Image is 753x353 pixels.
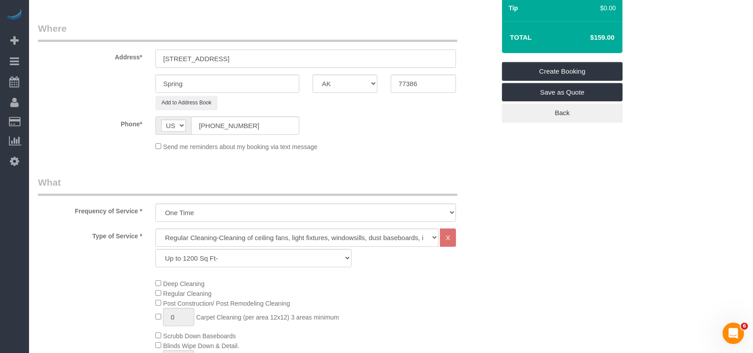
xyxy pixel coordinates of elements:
[196,314,339,321] span: Carpet Cleaning (per area 12x12) 3 areas minimum
[163,332,236,340] span: Scrubb Down Baseboards
[31,116,149,129] label: Phone*
[31,50,149,62] label: Address*
[502,62,623,81] a: Create Booking
[5,9,23,21] img: Automaid Logo
[574,4,616,12] div: $0.00
[38,22,457,42] legend: Where
[564,34,615,42] h4: $159.00
[502,104,623,122] a: Back
[155,96,217,110] button: Add to Address Book
[163,280,205,287] span: Deep Cleaning
[31,203,149,216] label: Frequency of Service *
[510,33,532,41] strong: Total
[723,323,744,344] iframe: Intercom live chat
[741,323,748,330] span: 6
[38,176,457,196] legend: What
[391,75,456,93] input: Zip Code*
[163,143,318,150] span: Send me reminders about my booking via text message
[163,300,290,307] span: Post Construction/ Post Remodeling Cleaning
[163,342,239,349] span: Blinds Wipe Down & Detail.
[509,4,518,12] label: Tip
[191,116,299,135] input: Phone*
[31,228,149,241] label: Type of Service *
[155,75,299,93] input: City*
[163,290,211,297] span: Regular Cleaning
[502,83,623,102] a: Save as Quote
